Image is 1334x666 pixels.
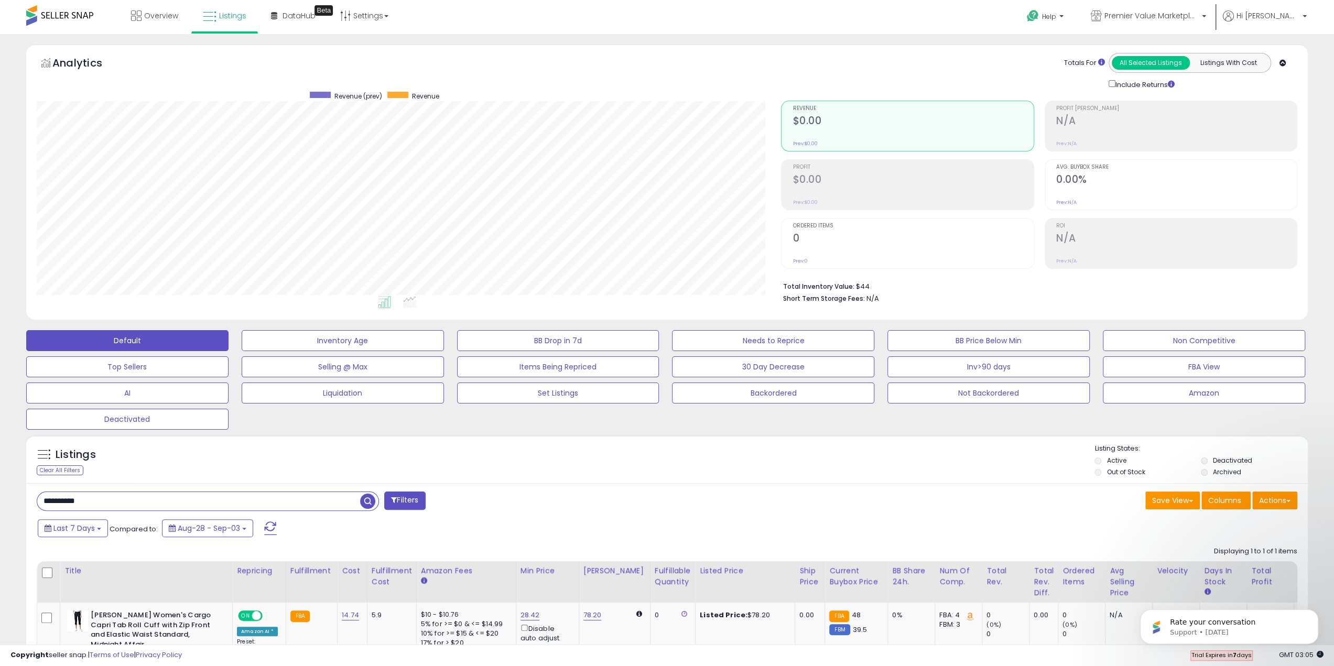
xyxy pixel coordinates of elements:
button: BB Drop in 7d [457,330,659,351]
button: Columns [1201,492,1251,509]
a: Hi [PERSON_NAME] [1223,10,1307,34]
div: Total Profit [1251,565,1289,587]
button: Last 7 Days [38,519,108,537]
div: 0 [986,610,1029,620]
div: Ordered Items [1062,565,1101,587]
strong: Copyright [10,650,49,660]
span: Help [1042,12,1056,21]
small: Prev: $0.00 [793,140,817,147]
div: Repricing [237,565,281,576]
span: Avg. Buybox Share [1056,165,1297,170]
span: Listings [219,10,246,21]
button: Deactivated [26,409,229,430]
h2: 0.00% [1056,173,1297,188]
h2: 0 [793,232,1033,246]
h5: Listings [56,447,96,462]
small: Prev: $0.00 [793,199,817,205]
button: Listings With Cost [1189,56,1267,70]
a: Privacy Policy [136,650,182,660]
small: Prev: N/A [1056,258,1077,264]
div: Tooltip anchor [314,5,333,16]
span: Revenue [412,92,439,101]
label: Deactivated [1213,456,1252,465]
div: Total Rev. Diff. [1034,565,1054,598]
div: Current Buybox Price [829,565,883,587]
button: Top Sellers [26,356,229,377]
div: 0 [655,610,687,620]
h2: $0.00 [793,173,1033,188]
button: BB Price Below Min [887,330,1090,351]
a: 14.74 [342,610,359,620]
div: $10 - $10.76 [421,610,508,619]
button: Save View [1145,492,1200,509]
div: 17% for > $20 [421,638,508,648]
div: Velocity [1157,565,1195,576]
button: All Selected Listings [1112,56,1190,70]
button: Backordered [672,383,874,403]
div: Preset: [237,638,278,662]
span: Hi [PERSON_NAME] [1237,10,1299,21]
div: Title [64,565,228,576]
div: FBM: 3 [939,620,974,629]
button: Not Backordered [887,383,1090,403]
div: Min Price [520,565,574,576]
h2: N/A [1056,115,1297,129]
small: FBA [290,610,310,622]
div: Fulfillment [290,565,333,576]
b: Listed Price: [700,610,747,620]
div: 0.00 [1034,610,1050,620]
button: Selling @ Max [242,356,444,377]
label: Archived [1213,467,1241,476]
iframe: Intercom notifications message [1124,587,1334,661]
button: AI [26,383,229,403]
span: Premier Value Marketplace LLC [1104,10,1199,21]
span: Overview [144,10,178,21]
div: BB Share 24h. [892,565,930,587]
div: Avg Selling Price [1110,565,1148,598]
span: Profit [793,165,1033,170]
div: Disable auto adjust min [520,623,571,653]
small: (0%) [986,620,1001,629]
div: 0.00 [799,610,817,620]
div: 10% for >= $15 & <= $20 [421,629,508,638]
div: 0 [1062,629,1105,639]
span: Revenue (prev) [334,92,382,101]
span: Ordered Items [793,223,1033,229]
span: N/A [866,293,879,303]
div: N/A [1110,610,1144,620]
span: Profit [PERSON_NAME] [1056,106,1297,112]
button: Amazon [1103,383,1305,403]
div: Listed Price [700,565,790,576]
span: ROI [1056,223,1297,229]
div: [PERSON_NAME] [583,565,646,576]
div: Clear All Filters [37,465,83,475]
b: Total Inventory Value: [783,282,854,291]
div: Totals For [1064,58,1105,68]
span: 48 [852,610,861,620]
small: Prev: N/A [1056,140,1077,147]
button: Non Competitive [1103,330,1305,351]
div: 5.9 [372,610,408,620]
li: $44 [783,279,1289,292]
div: 0 [986,629,1029,639]
div: seller snap | | [10,650,182,660]
div: Amazon AI * [237,627,278,636]
small: FBM [829,624,850,635]
a: 28.42 [520,610,540,620]
div: Fulfillable Quantity [655,565,691,587]
div: 5% for >= $0 & <= $14.99 [421,619,508,629]
label: Out of Stock [1107,467,1145,476]
div: Fulfillment Cost [372,565,412,587]
span: Last 7 Days [53,523,95,533]
span: Aug-28 - Sep-03 [178,523,240,533]
p: Listing States: [1094,444,1308,454]
button: FBA View [1103,356,1305,377]
button: Inventory Age [242,330,444,351]
h5: Analytics [52,56,123,73]
div: Days In Stock [1204,565,1242,587]
span: OFF [261,612,278,620]
button: Needs to Reprice [672,330,874,351]
span: Columns [1208,495,1241,506]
